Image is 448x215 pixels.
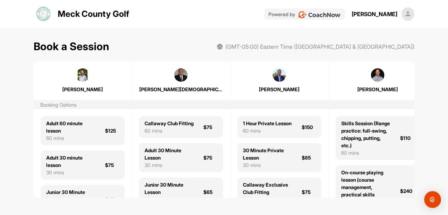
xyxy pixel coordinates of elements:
div: [PERSON_NAME] [41,86,124,93]
p: Powered by [268,11,295,18]
div: $65 [105,196,119,203]
div: $65 [203,188,217,196]
div: [PERSON_NAME] [238,86,321,93]
div: $150 [302,123,316,131]
div: Booking Options [40,101,77,108]
div: Adult 30 Minute Lesson [145,147,195,161]
div: 60 mins [341,149,392,156]
div: 30 Minute Private Lesson [243,147,293,161]
div: 60 mins [243,196,293,203]
div: 30 mins [145,161,195,169]
div: Adult 60 minute lesson [46,120,97,134]
div: Callaway Club Fitting [145,120,194,127]
p: Meck County Golf [58,8,129,20]
div: $240 [400,187,414,195]
div: 60 mins [145,127,194,134]
img: square_43d63d875b6a0cb55146152b0ebbdb22.jpg [273,68,286,82]
div: Open Intercom Messenger [424,191,441,208]
div: Junior 30 Minute Lesson [145,181,195,196]
div: 30 mins [243,161,293,169]
div: Skills Session (Range practice: full-swing, chipping, putting, etc.) [341,120,392,149]
div: Junior 30 Minute Lesson [46,188,97,203]
div: $125 [105,127,119,134]
div: $75 [203,123,217,131]
div: 60 mins [243,127,292,134]
span: (GMT-05:00) Eastern Time ([GEOGRAPHIC_DATA] & [GEOGRAPHIC_DATA]) [225,42,414,51]
div: $75 [203,154,217,161]
div: 30 mins [46,169,97,176]
div: 30 mins [145,196,195,203]
img: logo [35,6,52,22]
div: $75 [302,188,316,196]
h1: Book a Session [34,39,109,54]
img: square_default-ef6cabf814de5a2bf16c804365e32c732080f9872bdf737d349900a9daf73cf9.png [401,7,415,21]
img: CoachNow [298,11,341,18]
img: square_29e09460c2532e4988273bfcbdb7e236.jpg [76,68,89,82]
div: $85 [302,154,316,161]
div: $110 [400,134,414,142]
div: [PERSON_NAME][DEMOGRAPHIC_DATA] [139,86,223,93]
div: Adult 30 minute lesson [46,154,97,169]
div: 60 mins [46,134,97,142]
div: Callaway Exclusive Club Fitting [243,181,293,196]
img: square_aa159f7e4bb146cb278356b85c699fcb.jpg [174,68,188,82]
img: square_f2a1511b8fed603321472b69dd7d370b.jpg [371,68,384,82]
div: 1 Hour Private Lesson [243,120,292,127]
div: $75 [105,161,119,169]
div: [PERSON_NAME] [352,10,397,18]
div: On-course playing lesson (course management, practical skills applications) [341,169,392,206]
div: [PERSON_NAME] [336,86,419,93]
